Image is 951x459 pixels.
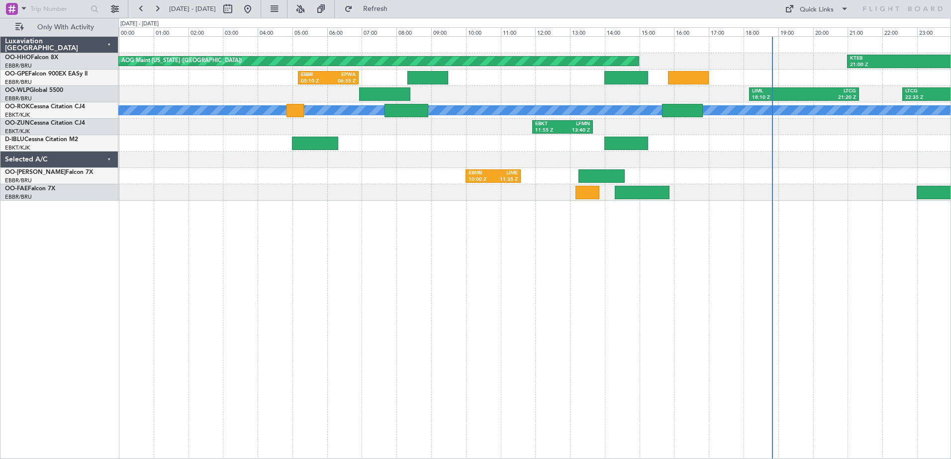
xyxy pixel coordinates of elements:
[396,27,431,36] div: 08:00
[640,27,674,36] div: 15:00
[362,27,396,36] div: 07:00
[744,27,778,36] div: 18:00
[5,87,29,93] span: OO-WLP
[535,27,570,36] div: 12:00
[5,71,88,77] a: OO-GPEFalcon 900EX EASy II
[301,78,328,85] div: 05:10 Z
[563,127,590,134] div: 13:40 Z
[5,128,30,135] a: EBKT/KJK
[535,121,563,128] div: EBKT
[292,27,327,36] div: 05:00
[780,1,854,17] button: Quick Links
[5,186,55,192] a: OO-FAEFalcon 7X
[5,104,30,110] span: OO-ROK
[5,177,32,184] a: EBBR/BRU
[752,88,804,95] div: LIML
[340,1,399,17] button: Refresh
[5,62,32,70] a: EBBR/BRU
[5,120,30,126] span: OO-ZUN
[813,27,848,36] div: 20:00
[804,88,856,95] div: LTCG
[119,27,154,36] div: 00:00
[5,137,24,143] span: D-IBLU
[605,27,640,36] div: 14:00
[674,27,709,36] div: 16:00
[501,27,536,36] div: 11:00
[535,127,563,134] div: 11:55 Z
[5,55,31,61] span: OO-HHO
[882,27,917,36] div: 22:00
[466,27,501,36] div: 10:00
[709,27,744,36] div: 17:00
[301,72,328,78] div: EBBR
[469,176,493,183] div: 10:00 Z
[5,144,30,152] a: EBKT/KJK
[154,27,189,36] div: 01:00
[5,71,28,77] span: OO-GPE
[327,27,362,36] div: 06:00
[121,54,242,69] div: AOG Maint [US_STATE] ([GEOGRAPHIC_DATA])
[169,4,216,13] span: [DATE] - [DATE]
[563,121,590,128] div: LFMN
[355,5,396,12] span: Refresh
[493,176,517,183] div: 11:35 Z
[189,27,223,36] div: 02:00
[570,27,605,36] div: 13:00
[804,94,856,101] div: 21:20 Z
[5,186,28,192] span: OO-FAE
[26,24,105,31] span: Only With Activity
[5,120,85,126] a: OO-ZUNCessna Citation CJ4
[120,20,159,28] div: [DATE] - [DATE]
[5,111,30,119] a: EBKT/KJK
[5,78,32,86] a: EBBR/BRU
[848,27,882,36] div: 21:00
[431,27,466,36] div: 09:00
[800,5,834,15] div: Quick Links
[469,170,493,177] div: EBMB
[5,95,32,102] a: EBBR/BRU
[5,104,85,110] a: OO-ROKCessna Citation CJ4
[328,72,356,78] div: EPWA
[11,19,108,35] button: Only With Activity
[5,137,78,143] a: D-IBLUCessna Citation M2
[30,1,88,16] input: Trip Number
[5,193,32,201] a: EBBR/BRU
[258,27,292,36] div: 04:00
[223,27,258,36] div: 03:00
[328,78,356,85] div: 06:55 Z
[5,169,66,175] span: OO-[PERSON_NAME]
[752,94,804,101] div: 18:10 Z
[493,170,517,177] div: LIME
[778,27,813,36] div: 19:00
[5,87,63,93] a: OO-WLPGlobal 5500
[5,55,58,61] a: OO-HHOFalcon 8X
[5,169,93,175] a: OO-[PERSON_NAME]Falcon 7X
